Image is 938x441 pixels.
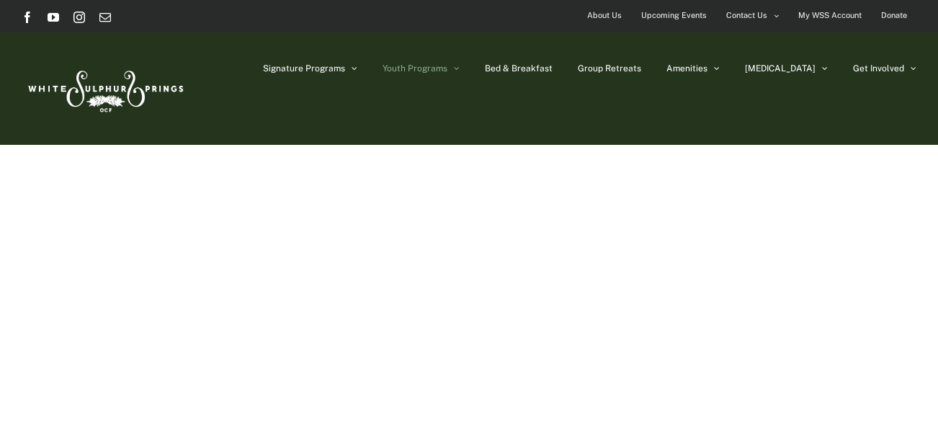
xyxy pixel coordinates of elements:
[485,32,553,104] a: Bed & Breakfast
[383,64,447,73] span: Youth Programs
[263,32,357,104] a: Signature Programs
[745,32,828,104] a: [MEDICAL_DATA]
[641,5,707,26] span: Upcoming Events
[666,64,707,73] span: Amenities
[485,64,553,73] span: Bed & Breakfast
[587,5,622,26] span: About Us
[666,32,720,104] a: Amenities
[745,64,816,73] span: [MEDICAL_DATA]
[263,32,916,104] nav: Main Menu
[853,32,916,104] a: Get Involved
[853,64,904,73] span: Get Involved
[798,5,862,26] span: My WSS Account
[881,5,907,26] span: Donate
[263,64,345,73] span: Signature Programs
[22,12,33,23] a: Facebook
[73,12,85,23] a: Instagram
[22,55,187,122] img: White Sulphur Springs Logo
[99,12,111,23] a: Email
[383,32,460,104] a: Youth Programs
[726,5,767,26] span: Contact Us
[48,12,59,23] a: YouTube
[578,64,641,73] span: Group Retreats
[578,32,641,104] a: Group Retreats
